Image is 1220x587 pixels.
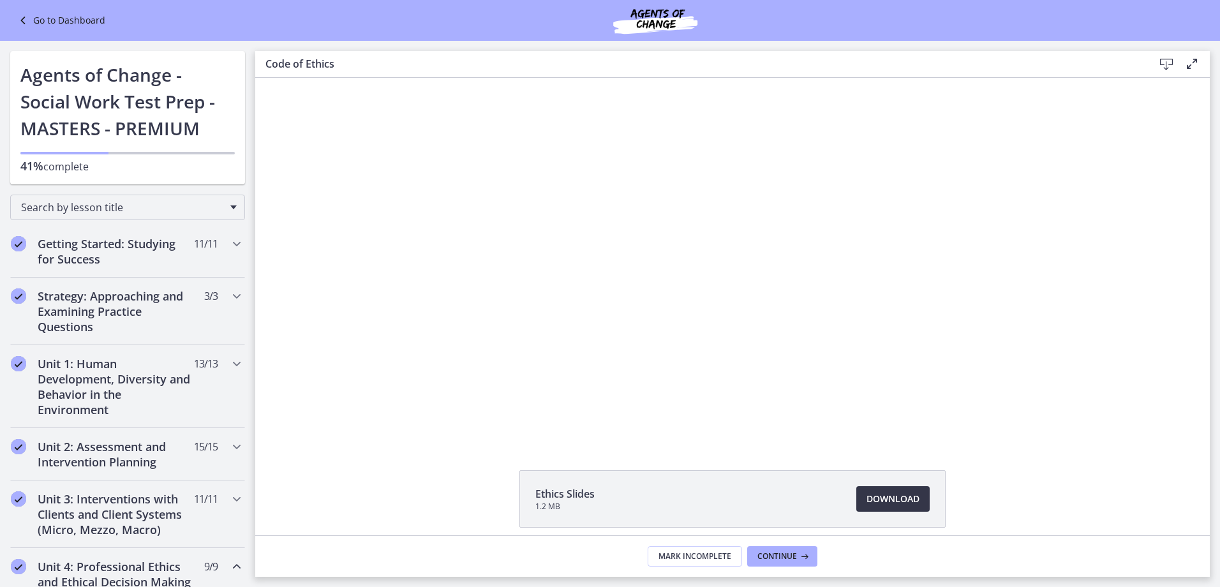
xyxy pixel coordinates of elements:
span: 3 / 3 [204,288,218,304]
h2: Unit 2: Assessment and Intervention Planning [38,439,193,470]
h2: Unit 1: Human Development, Diversity and Behavior in the Environment [38,356,193,417]
i: Completed [11,559,26,574]
i: Completed [11,491,26,507]
span: 13 / 13 [194,356,218,371]
span: 41% [20,158,43,174]
button: Mark Incomplete [648,546,742,567]
i: Completed [11,236,26,251]
h2: Unit 3: Interventions with Clients and Client Systems (Micro, Mezzo, Macro) [38,491,193,537]
i: Completed [11,439,26,454]
h3: Code of Ethics [265,56,1133,71]
span: Ethics Slides [535,486,595,502]
span: Mark Incomplete [658,551,731,561]
span: Search by lesson title [21,200,224,214]
span: Download [867,491,919,507]
p: complete [20,158,235,174]
div: Search by lesson title [10,195,245,220]
a: Download [856,486,930,512]
img: Agents of Change [579,5,732,36]
button: Continue [747,546,817,567]
iframe: Video Lesson [255,78,1210,441]
span: 1.2 MB [535,502,595,512]
h2: Strategy: Approaching and Examining Practice Questions [38,288,193,334]
i: Completed [11,288,26,304]
h2: Getting Started: Studying for Success [38,236,193,267]
span: 15 / 15 [194,439,218,454]
span: 11 / 11 [194,236,218,251]
span: Continue [757,551,797,561]
a: Go to Dashboard [15,13,105,28]
i: Completed [11,356,26,371]
span: 11 / 11 [194,491,218,507]
h1: Agents of Change - Social Work Test Prep - MASTERS - PREMIUM [20,61,235,142]
span: 9 / 9 [204,559,218,574]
